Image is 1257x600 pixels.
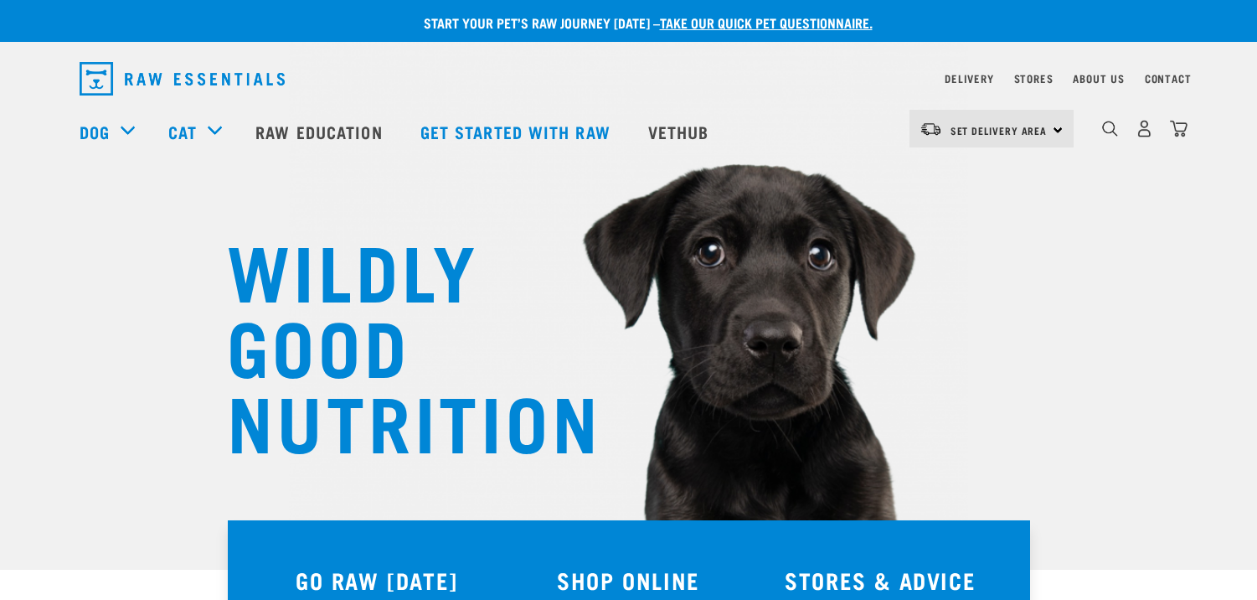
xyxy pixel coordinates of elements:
img: Raw Essentials Logo [80,62,285,96]
a: Cat [168,119,197,144]
a: Dog [80,119,110,144]
a: Delivery [945,75,993,81]
span: Set Delivery Area [950,127,1048,133]
a: take our quick pet questionnaire. [660,18,873,26]
a: About Us [1073,75,1124,81]
h1: WILDLY GOOD NUTRITION [227,230,562,457]
a: Get started with Raw [404,98,631,165]
img: user.png [1136,120,1153,137]
img: home-icon-1@2x.png [1102,121,1118,137]
a: Stores [1014,75,1054,81]
a: Contact [1145,75,1192,81]
nav: dropdown navigation [66,55,1192,102]
a: Raw Education [239,98,403,165]
img: van-moving.png [920,122,942,137]
img: home-icon@2x.png [1170,120,1187,137]
h3: GO RAW [DATE] [261,567,493,593]
h3: SHOP ONLINE [513,567,744,593]
a: Vethub [631,98,730,165]
h3: STORES & ADVICE [765,567,997,593]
